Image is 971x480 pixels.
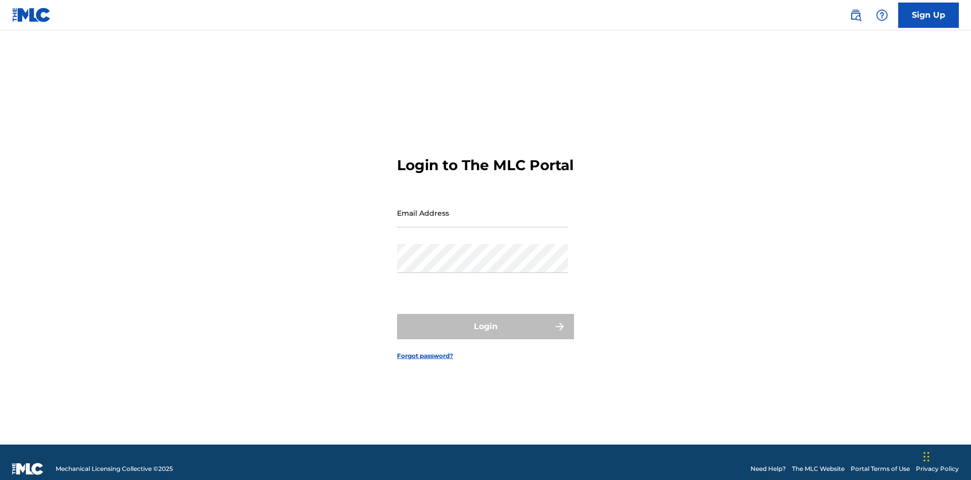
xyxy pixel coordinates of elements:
a: Portal Terms of Use [851,464,910,473]
div: Help [872,5,892,25]
div: Drag [923,442,930,472]
a: Public Search [846,5,866,25]
a: Sign Up [898,3,959,28]
a: Forgot password? [397,351,453,361]
img: logo [12,463,43,475]
span: Mechanical Licensing Collective © 2025 [56,464,173,473]
a: Need Help? [751,464,786,473]
iframe: Chat Widget [920,431,971,480]
a: Privacy Policy [916,464,959,473]
img: MLC Logo [12,8,51,22]
img: help [876,9,888,21]
a: The MLC Website [792,464,845,473]
img: search [850,9,862,21]
h3: Login to The MLC Portal [397,156,573,174]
